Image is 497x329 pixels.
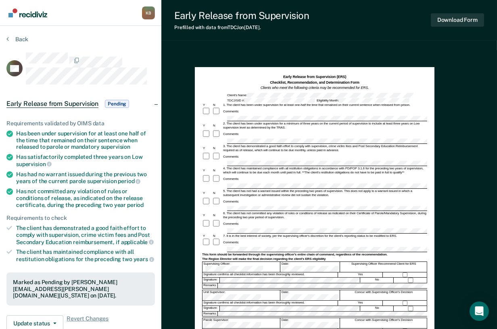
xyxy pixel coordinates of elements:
[203,301,338,306] div: Signature confirms all checklist information has been thoroughly reviewed.
[212,169,222,173] div: N
[16,249,155,262] div: The client has maintained compliance with all restitution obligations for the preceding two
[212,191,222,195] div: N
[203,283,218,288] div: Remarks:
[281,262,340,272] div: Date:
[222,103,427,107] div: 1. The client has been under supervision for at least one-half the time that remained on their cu...
[202,213,212,217] div: Y
[281,318,340,328] div: Date:
[338,272,383,278] div: Yes
[431,13,484,27] button: Download Form
[202,257,427,261] div: The Region Director will make the final decision regarding the client's ERS eligibility
[226,93,414,98] div: Client's Name:
[134,256,154,262] span: years
[16,154,155,167] div: Has satisfactorily completed three years on Low
[203,306,219,311] div: Signature:
[222,122,427,130] div: 2. The client has been under supervision for a minimum of three years on the current period of su...
[470,302,489,321] div: Open Intercom Messenger
[222,211,427,219] div: 6. The client has not committed any violation of rules or conditions of release as indicated on t...
[316,98,410,103] div: Eligibility Month:
[174,25,309,30] div: Prefilled with data from TDCJ on [DATE] .
[222,177,240,181] div: Comments:
[222,222,240,226] div: Comments:
[203,278,219,283] div: Signature:
[203,312,218,316] div: Remarks:
[6,215,155,221] div: Requirements to check
[212,146,222,150] div: N
[340,290,427,300] div: Concur with Supervising Officer's Decision
[222,132,240,136] div: Comments:
[202,191,212,195] div: Y
[202,253,427,257] div: This form should be forwarded through the supervising officer's entire chain of command, regardle...
[8,8,47,17] img: Recidiviz
[261,86,369,90] em: Clients who meet the following criteria may be recommended for ERS.
[6,36,28,43] button: Back
[16,188,155,208] div: Has not committed any violation of rules or conditions of release, as indicated on the release ce...
[203,290,280,300] div: Unit Supervisor:
[222,240,240,245] div: Comments:
[222,110,240,114] div: Comments:
[202,146,212,150] div: Y
[16,161,52,167] span: supervision
[6,120,155,127] div: Requirements validated by OIMS data
[212,103,222,107] div: N
[174,10,309,21] div: Early Release from Supervision
[270,80,359,84] strong: Checklist, Recommendation, and Determination Form
[338,301,383,306] div: Yes
[226,98,316,103] div: TDCJ/SID #:
[118,178,140,184] span: period
[281,290,340,300] div: Date:
[203,272,338,278] div: Signature confirms all checklist information has been thoroughly reviewed.
[6,100,98,108] span: Early Release from Supervision
[13,279,148,299] div: Marked as Pending by [PERSON_NAME][EMAIL_ADDRESS][PERSON_NAME][DOMAIN_NAME][US_STATE] on [DATE].
[16,171,155,185] div: Has had no warrant issued during the previous two years of the current parole supervision
[142,6,155,19] button: Profile dropdown button
[283,75,346,79] strong: Early Release from Supervision (ERS)
[340,262,427,272] div: Supervising Officer Recommend Client for ERS
[142,6,155,19] div: K B
[222,144,427,152] div: 3. The client has demonstrated a good faith effort to comply with supervision, crime victim fees ...
[105,100,129,108] span: Pending
[203,262,280,272] div: Supervising Officer:
[361,306,394,311] div: No
[16,225,155,245] div: The client has demonstrated a good faith effort to comply with supervision, crime victim fees and...
[202,124,212,128] div: Y
[222,234,427,238] div: 7. It is in the best interest of society, per the supervising officer's discretion for the client...
[212,234,222,238] div: N
[222,189,427,197] div: 5. The client has not had a warrant issued within the preceding two years of supervision. This do...
[202,169,212,173] div: Y
[222,200,240,204] div: Comments:
[361,278,394,283] div: No
[127,202,144,208] span: period
[202,234,212,238] div: Y
[121,239,154,245] span: applicable
[222,155,240,159] div: Comments:
[340,318,427,328] div: Concur with Supervising Officer's Decision
[212,124,222,128] div: N
[101,143,130,150] span: supervision
[203,318,280,328] div: Parole Supervisor:
[16,130,155,150] div: Has been under supervision for at least one half of the time that remained on their sentence when...
[222,167,427,175] div: 4. The client has maintained compliance with all restitution obligations in accordance with PD/PO...
[202,103,212,107] div: Y
[212,213,222,217] div: N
